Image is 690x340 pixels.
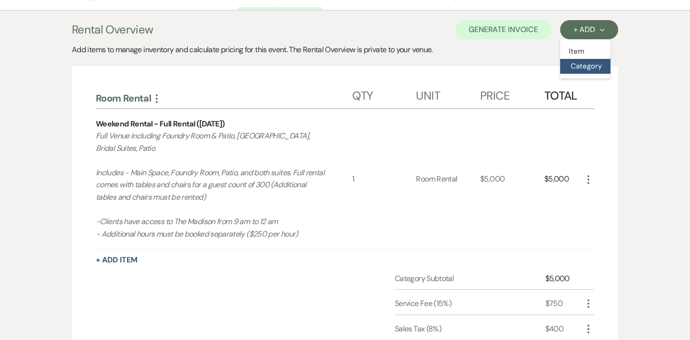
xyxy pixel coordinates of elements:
button: + Add [560,20,618,39]
div: Qty [352,79,416,108]
button: Category [560,59,610,74]
div: 1 [352,109,416,249]
p: Full Venue including Foundry Room & Patio, [GEOGRAPHIC_DATA], Bridal Suites, Patio Includes - Mai... [96,130,326,240]
div: $400 [545,323,583,335]
div: Total [544,79,583,108]
div: Category Subtotal [395,273,545,284]
div: $5,000 [545,273,583,284]
h3: Rental Overview [72,21,153,38]
div: $5,000 [544,109,583,249]
div: Room Rental [416,109,480,249]
button: + Add Item [96,256,138,264]
div: Sales Tax (8%) [395,323,545,335]
div: $750 [545,298,583,309]
div: $5,000 [480,109,544,249]
div: Service Fee (15%) [395,298,545,309]
div: + Add [574,26,605,34]
div: Unit [416,79,480,108]
button: Generate Invoice [455,20,552,39]
div: Add items to manage inventory and calculate pricing for this event. The Rental Overview is privat... [72,44,618,56]
div: Price [480,79,544,108]
div: Room Rental [96,92,352,104]
div: Weekend Rental - Full Rental ([DATE]) [96,118,224,130]
button: Item [560,44,610,59]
